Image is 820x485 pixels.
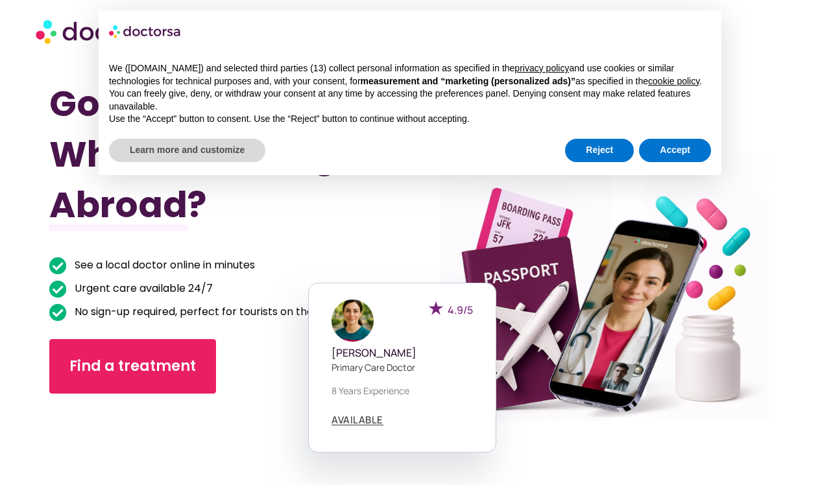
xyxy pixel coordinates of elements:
[71,303,329,321] span: No sign-up required, perfect for tourists on the go
[71,256,255,274] span: See a local doctor online in minutes
[332,361,473,374] p: Primary care doctor
[648,76,699,86] a: cookie policy
[514,63,569,73] a: privacy policy
[448,303,473,317] span: 4.9/5
[332,415,383,425] span: AVAILABLE
[69,356,196,377] span: Find a treatment
[49,78,356,230] h1: Got Sick While Traveling Abroad?
[565,139,634,162] button: Reject
[109,21,182,41] img: logo
[361,76,575,86] strong: measurement and “marketing (personalized ads)”
[332,347,473,359] h5: [PERSON_NAME]
[332,415,383,425] a: AVAILABLE
[332,384,473,397] p: 8 years experience
[109,113,711,126] p: Use the “Accept” button to consent. Use the “Reject” button to continue without accepting.
[71,279,213,298] span: Urgent care available 24/7
[109,62,711,88] p: We ([DOMAIN_NAME]) and selected third parties (13) collect personal information as specified in t...
[109,88,711,113] p: You can freely give, deny, or withdraw your consent at any time by accessing the preferences pane...
[49,339,216,394] a: Find a treatment
[639,139,711,162] button: Accept
[109,139,265,162] button: Learn more and customize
